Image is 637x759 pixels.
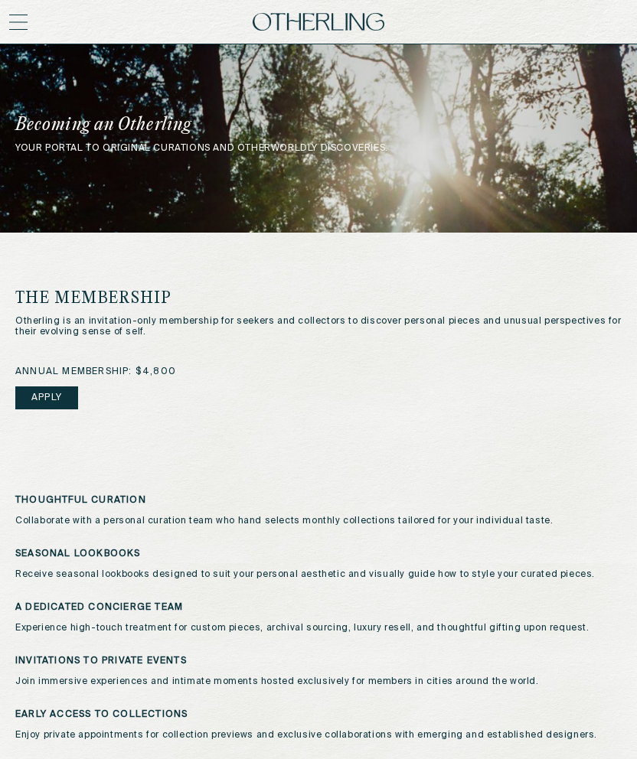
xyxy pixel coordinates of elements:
[15,656,622,666] h3: invitations to private events
[15,515,622,527] p: Collaborate with a personal curation team who hand selects monthly collections tailored for your ...
[253,13,384,31] img: logo
[15,602,622,613] h3: a dedicated Concierge team
[15,289,622,308] h1: the membership
[15,568,622,581] p: Receive seasonal lookbooks designed to suit your personal aesthetic and visually guide how to sty...
[15,116,379,135] h1: Becoming an Otherling
[15,386,78,409] a: Apply
[15,495,622,506] h3: thoughtful curation
[15,143,622,154] p: your portal to original curations and otherworldly discoveries.
[15,729,622,741] p: Enjoy private appointments for collection previews and exclusive collaborations with emerging and...
[15,549,622,559] h3: seasonal lookbooks
[15,676,622,688] p: Join immersive experiences and intimate moments hosted exclusively for members in cities around t...
[15,622,622,634] p: Experience high-touch treatment for custom pieces, archival sourcing, luxury resell, and thoughtf...
[15,366,176,377] span: annual membership: $4,800
[15,316,622,337] p: Otherling is an invitation-only membership for seekers and collectors to discover personal pieces...
[15,709,622,720] h3: early access to collections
